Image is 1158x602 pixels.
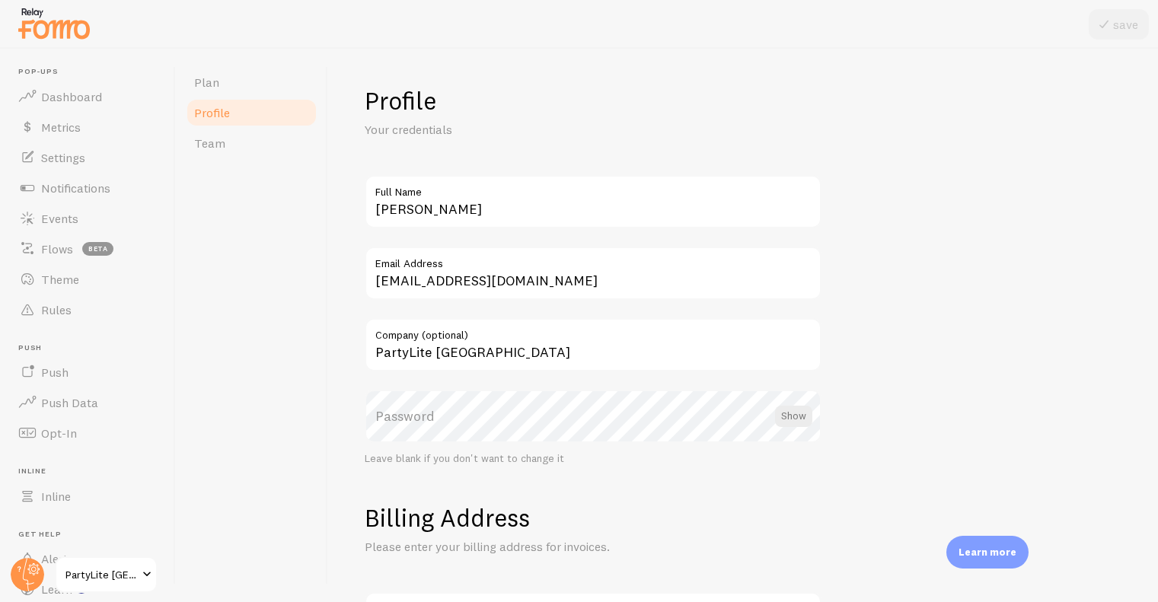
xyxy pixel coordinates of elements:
label: Password [365,390,821,443]
a: Rules [9,295,166,325]
span: Team [194,135,225,151]
a: Events [9,203,166,234]
span: Get Help [18,530,166,540]
span: Events [41,211,78,226]
h1: Billing Address [365,502,1121,534]
a: Flows beta [9,234,166,264]
span: Flows [41,241,73,256]
p: Your credentials [365,121,730,139]
span: Notifications [41,180,110,196]
span: Push [41,365,69,380]
a: Push Data [9,387,166,418]
p: Learn more [959,545,1016,559]
span: Pop-ups [18,67,166,77]
label: Full Name [365,175,821,201]
div: Learn more [946,536,1029,569]
a: Profile [185,97,318,128]
p: Please enter your billing address for invoices. [365,538,730,556]
a: Notifications [9,173,166,203]
span: Push Data [41,395,98,410]
a: Push [9,357,166,387]
span: Plan [194,75,219,90]
span: Opt-In [41,425,77,441]
a: Alerts [9,543,166,574]
div: Leave blank if you don't want to change it [365,452,821,466]
span: Inline [18,467,166,476]
span: Inline [41,489,71,504]
span: Dashboard [41,89,102,104]
label: Company (optional) [365,318,821,344]
label: Email Address [365,247,821,272]
h1: Profile [365,85,1121,116]
a: Inline [9,481,166,511]
img: fomo-relay-logo-orange.svg [16,4,92,43]
span: Alerts [41,551,74,566]
span: Theme [41,272,79,287]
a: Plan [185,67,318,97]
a: Opt-In [9,418,166,448]
a: PartyLite [GEOGRAPHIC_DATA] [55,556,158,593]
a: Metrics [9,112,166,142]
span: Push [18,343,166,353]
a: Theme [9,264,166,295]
span: beta [82,242,113,256]
span: Profile [194,105,230,120]
span: Metrics [41,119,81,135]
a: Dashboard [9,81,166,112]
span: PartyLite [GEOGRAPHIC_DATA] [65,565,138,584]
a: Settings [9,142,166,173]
span: Rules [41,302,72,317]
a: Team [185,128,318,158]
span: Settings [41,150,85,165]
